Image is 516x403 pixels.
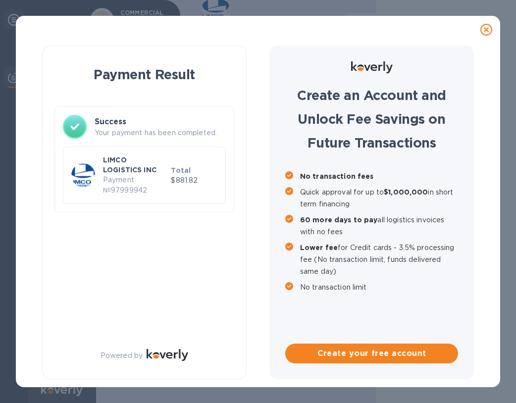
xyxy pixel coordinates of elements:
b: 60 more days to pay [300,216,378,224]
p: for Credit cards - 3.5% processing fee (No transaction limit, funds delivered same day) [300,242,458,277]
p: $881.82 [171,175,217,186]
p: Quick approval for up to in short term financing [300,186,458,210]
button: Create your free account [285,344,458,363]
img: Logo [147,349,188,361]
img: Logo [351,61,393,73]
b: Lower fee [300,244,338,252]
p: Powered by [101,351,143,361]
h1: Create an Account and Unlock Fee Savings on Future Transactions [285,83,458,154]
b: $1,000,000 [384,188,428,196]
h1: Payment Result [58,62,230,87]
p: Payment № 97999942 [103,175,167,196]
p: No transaction limit [300,281,458,293]
p: Your payment has been completed. [95,128,226,138]
p: LIMCO LOGISTICS INC [103,155,167,175]
b: Total [171,166,191,174]
h3: Success [95,116,226,128]
span: Create your free account [293,348,450,359]
p: all logistics invoices with no fees [300,214,458,238]
b: No transaction fees [300,172,374,180]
